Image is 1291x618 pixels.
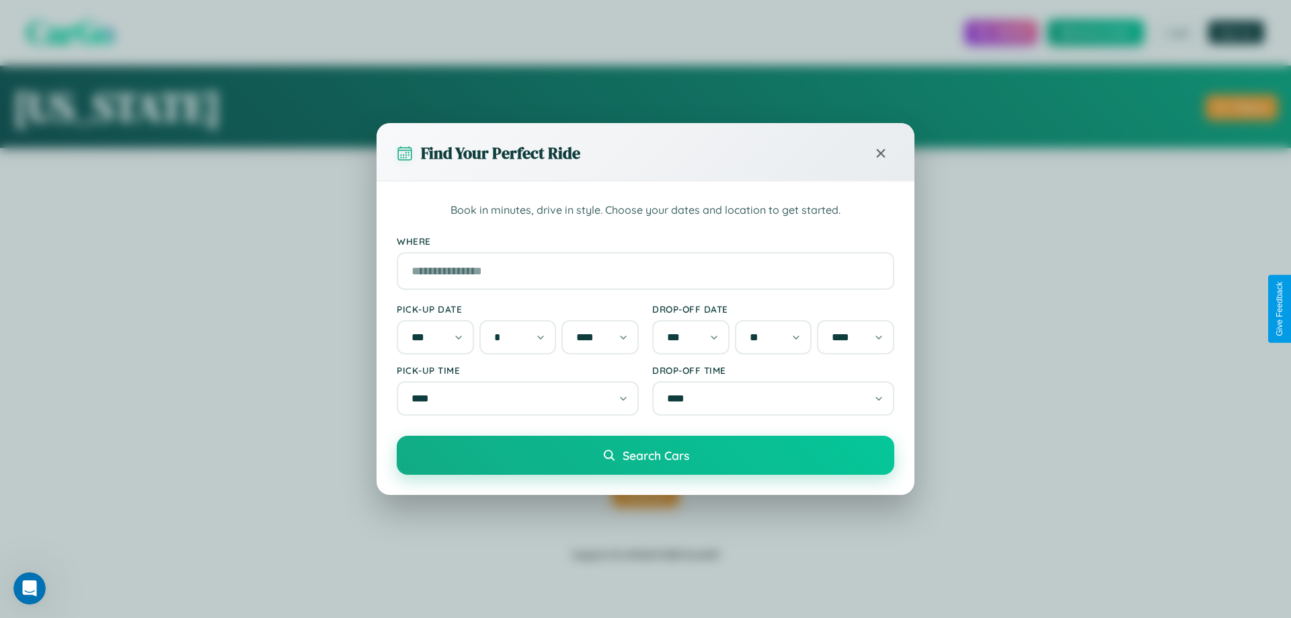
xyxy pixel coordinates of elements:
[397,364,639,376] label: Pick-up Time
[397,303,639,315] label: Pick-up Date
[397,235,894,247] label: Where
[652,364,894,376] label: Drop-off Time
[397,202,894,219] p: Book in minutes, drive in style. Choose your dates and location to get started.
[397,436,894,475] button: Search Cars
[652,303,894,315] label: Drop-off Date
[421,142,580,164] h3: Find Your Perfect Ride
[623,448,689,463] span: Search Cars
